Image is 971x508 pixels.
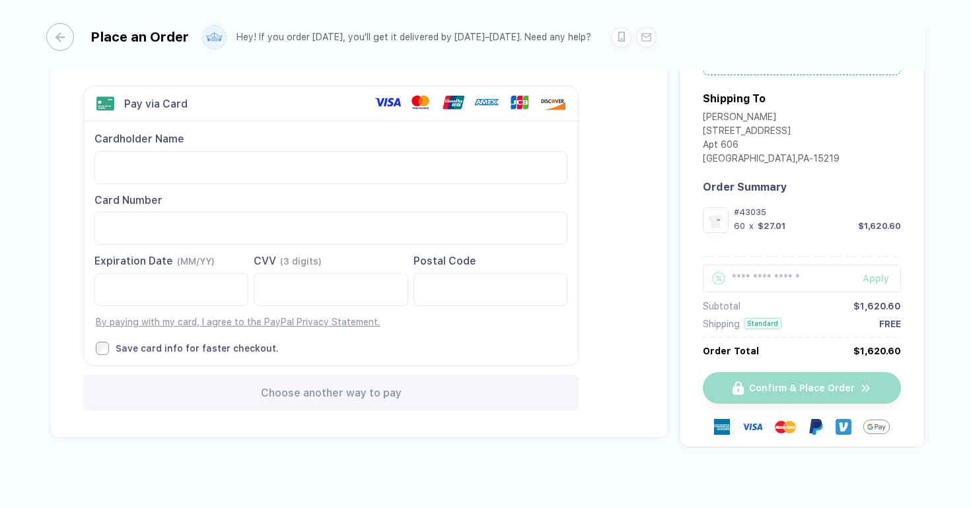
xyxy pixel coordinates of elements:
div: Apt 606 [703,139,840,153]
div: Card Number [94,193,567,208]
img: master-card [775,417,796,438]
iframe: Secure Credit Card Frame - Cardholder Name [106,152,556,183]
iframe: Secure Credit Card Frame - Expiration Date [106,274,237,305]
div: [STREET_ADDRESS] [703,125,840,139]
img: Venmo [836,420,851,435]
img: visa [742,417,763,438]
a: By paying with my card, I agree to the PayPal Privacy Statement. [96,317,380,327]
div: Standard [744,319,781,330]
div: $1,620.60 [853,302,901,312]
iframe: Secure Credit Card Frame - Postal Code [425,274,556,305]
span: (3 digits) [280,256,322,267]
div: Order Total [703,346,759,357]
div: 60 [734,221,745,231]
div: CVV [254,254,408,269]
img: Paypal [808,420,824,435]
div: Shipping To [703,92,766,105]
div: Place an Order [90,29,189,45]
div: FREE [879,319,901,329]
div: Save card info for faster checkout. [116,342,279,354]
div: [GEOGRAPHIC_DATA] , PA - 15219 [703,153,840,167]
div: #43035 [734,207,901,217]
iframe: Secure Credit Card Frame - CVV [265,274,396,305]
div: Postal Code [414,254,567,269]
span: Choose another way to pay [261,387,402,399]
div: $1,620.60 [858,221,901,231]
img: GPay [863,414,890,441]
div: x [748,221,755,231]
div: Subtotal [703,302,740,312]
div: Expiration Date [94,254,248,269]
div: $1,620.60 [853,346,901,357]
img: express [714,420,730,435]
div: $27.01 [758,221,785,231]
div: Apply [863,274,901,284]
div: [PERSON_NAME] [703,111,840,125]
div: Shipping [703,319,740,329]
div: Order Summary [703,181,901,193]
div: Cardholder Name [94,132,567,146]
button: Apply [846,265,901,293]
div: Pay via Card [124,98,188,110]
iframe: Secure Credit Card Frame - Credit Card Number [106,212,556,244]
div: Choose another way to pay [83,375,579,411]
img: user profile [203,26,226,49]
div: Hey! If you order [DATE], you'll get it delivered by [DATE]–[DATE]. Need any help? [236,32,591,43]
img: 1753971631526kvyhl_nt_front.png [706,210,725,230]
input: Save card info for faster checkout. [96,342,109,355]
span: (MM/YY) [177,256,215,267]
